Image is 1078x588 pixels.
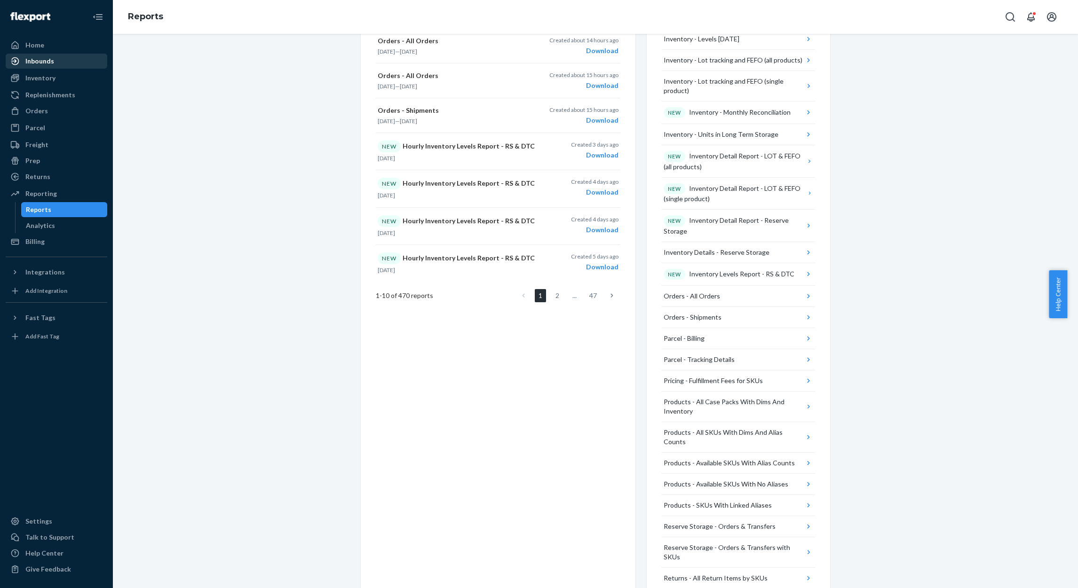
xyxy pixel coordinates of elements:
[25,56,54,66] div: Inbounds
[6,265,107,280] button: Integrations
[378,82,537,90] p: —
[586,289,601,302] a: Page 47
[1049,270,1067,318] button: Help Center
[376,133,620,170] button: NEWHourly Inventory Levels Report - RS & DTC[DATE]Created 3 days agoDownload
[378,215,401,227] div: NEW
[376,291,433,300] span: 1 - 10 of 470 reports
[662,422,815,453] button: Products - All SKUs With Dims And Alias Counts
[668,153,681,160] p: NEW
[25,287,67,295] div: Add Integration
[662,178,815,210] button: NEWInventory Detail Report - LOT & FEFO (single product)
[549,81,618,90] div: Download
[664,313,721,322] div: Orders - Shipments
[662,495,815,516] button: Products - SKUs With Linked Aliases
[25,90,75,100] div: Replenishments
[6,562,107,577] button: Give Feedback
[21,202,108,217] a: Reports
[25,189,57,198] div: Reporting
[662,210,815,242] button: NEWInventory Detail Report - Reserve Storage
[668,109,681,117] p: NEW
[376,98,620,133] button: Orders - Shipments[DATE]—[DATE]Created about 15 hours agoDownload
[6,546,107,561] a: Help Center
[120,3,171,31] ol: breadcrumbs
[552,289,563,302] a: Page 2
[21,218,108,233] a: Analytics
[664,248,769,257] div: Inventory Details - Reserve Storage
[664,573,768,583] div: Returns - All Return Items by SKUs
[662,242,815,263] button: Inventory Details - Reserve Storage
[6,283,107,298] a: Add Integration
[25,564,71,574] div: Give Feedback
[664,458,795,468] div: Products - Available SKUs With Alias Counts
[662,307,815,328] button: Orders - Shipments
[571,150,618,160] div: Download
[668,271,681,278] p: NEW
[664,130,778,139] div: Inventory - Units in Long Term Storage
[378,141,537,152] p: Hourly Inventory Levels Report - RS & DTC
[88,8,107,26] button: Close Navigation
[571,262,618,272] div: Download
[378,106,537,115] p: Orders - Shipments
[1001,8,1020,26] button: Open Search Box
[662,50,815,71] button: Inventory - Lot tracking and FEFO (all products)
[6,310,107,325] button: Fast Tags
[25,40,44,50] div: Home
[571,252,618,260] p: Created 5 days ago
[6,54,107,69] a: Inbounds
[378,192,395,199] time: [DATE]
[571,225,618,235] div: Download
[378,36,537,46] p: Orders - All Orders
[664,501,772,510] div: Products - SKUs With Linked Aliases
[25,332,59,340] div: Add Fast Tag
[6,38,107,53] a: Home
[6,514,107,529] a: Settings
[25,140,48,149] div: Freight
[535,289,546,302] a: Page 1 is your current page
[662,392,815,422] button: Products - All Case Packs With Dims And Inventory
[664,334,705,343] div: Parcel - Billing
[664,77,804,95] div: Inventory - Lot tracking and FEFO (single product)
[664,397,804,416] div: Products - All Case Packs With Dims And Inventory
[662,102,815,125] button: NEWInventory - Monthly Reconciliation
[662,474,815,495] button: Products - Available SKUs With No Aliases
[400,83,417,90] time: [DATE]
[376,170,620,207] button: NEWHourly Inventory Levels Report - RS & DTC[DATE]Created 4 days agoDownload
[376,245,620,282] button: NEWHourly Inventory Levels Report - RS & DTC[DATE]Created 5 days agoDownload
[1042,8,1061,26] button: Open account menu
[6,87,107,102] a: Replenishments
[378,178,537,189] p: Hourly Inventory Levels Report - RS & DTC
[664,183,806,204] div: Inventory Detail Report - LOT & FEFO (single product)
[25,156,40,165] div: Prep
[662,145,815,178] button: NEWInventory Detail Report - LOT & FEFO (all products)
[571,188,618,197] div: Download
[6,329,107,344] a: Add Fast Tag
[378,71,537,80] p: Orders - All Orders
[376,29,620,63] button: Orders - All Orders[DATE]—[DATE]Created about 14 hours agoDownload
[571,215,618,223] p: Created 4 days ago
[400,48,417,55] time: [DATE]
[664,428,804,447] div: Products - All SKUs With Dims And Alias Counts
[664,543,804,562] div: Reserve Storage - Orders & Transfers with SKUs
[662,349,815,370] button: Parcel - Tracking Details
[664,107,791,118] div: Inventory - Monthly Reconciliation
[26,205,51,214] div: Reports
[378,215,537,227] p: Hourly Inventory Levels Report - RS & DTC
[6,120,107,135] a: Parcel
[378,252,401,264] div: NEW
[25,533,74,542] div: Talk to Support
[10,12,50,22] img: Flexport logo
[6,71,107,86] a: Inventory
[664,55,802,65] div: Inventory - Lot tracking and FEFO (all products)
[662,286,815,307] button: Orders - All Orders
[569,289,580,302] li: ...
[549,46,618,55] div: Download
[668,185,681,193] p: NEW
[6,234,107,249] a: Billing
[6,153,107,168] a: Prep
[25,172,50,181] div: Returns
[378,229,395,236] time: [DATE]
[26,221,55,230] div: Analytics
[1022,8,1040,26] button: Open notifications
[664,34,739,44] div: Inventory - Levels [DATE]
